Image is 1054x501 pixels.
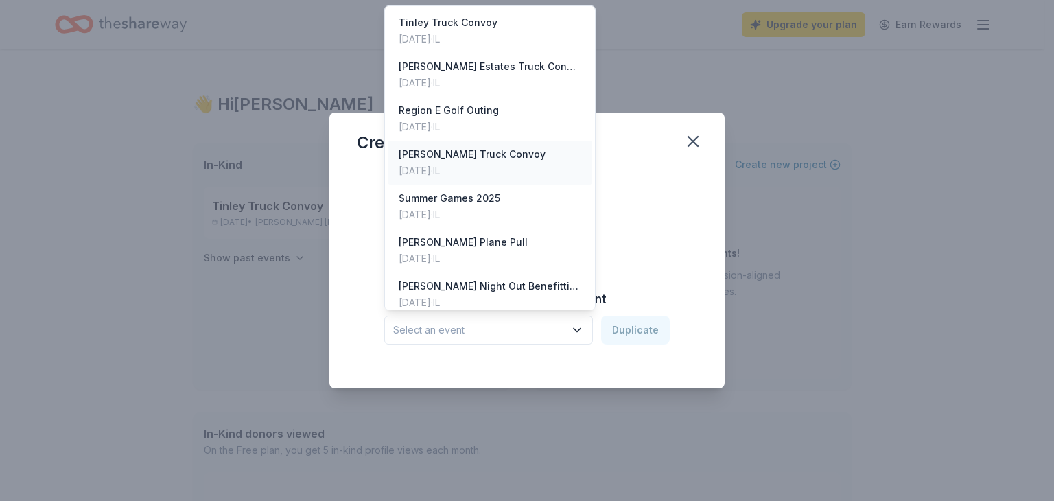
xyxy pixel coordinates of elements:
[399,207,500,223] div: [DATE] · IL
[399,294,581,311] div: [DATE] · IL
[384,316,593,345] button: Select an event
[399,14,497,31] div: Tinley Truck Convoy
[399,75,581,91] div: [DATE] · IL
[399,31,497,47] div: [DATE] · IL
[399,58,581,75] div: [PERSON_NAME] Estates Truck Convoy
[399,163,546,179] div: [DATE] · IL
[384,5,596,310] div: Select an event
[399,102,499,119] div: Region E Golf Outing
[399,119,499,135] div: [DATE] · IL
[399,234,528,250] div: [PERSON_NAME] Plane Pull
[399,250,528,267] div: [DATE] · IL
[399,146,546,163] div: [PERSON_NAME] Truck Convoy
[393,322,565,338] span: Select an event
[399,190,500,207] div: Summer Games 2025
[399,278,581,294] div: [PERSON_NAME] Night Out Benefitting Special Olympics IL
